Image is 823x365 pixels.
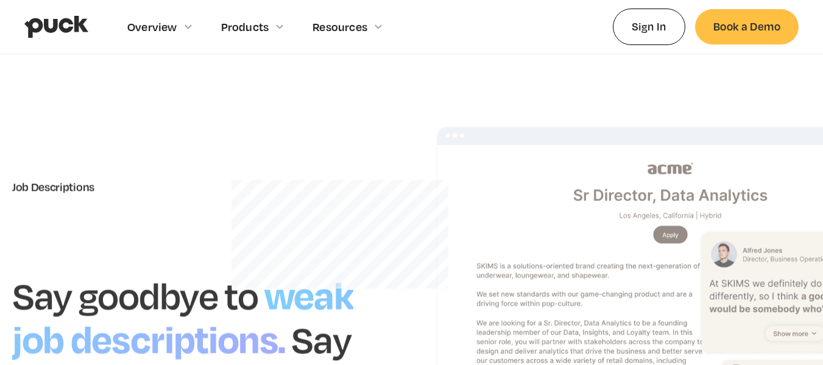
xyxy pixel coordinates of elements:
a: Book a Demo [695,9,799,44]
div: Job Descriptions [12,180,387,194]
div: Overview [127,20,177,34]
div: Resources [313,20,367,34]
a: Sign In [613,9,685,44]
div: Products [221,20,269,34]
h1: Say goodbye to [12,272,258,318]
h1: weak job descriptions. [12,268,353,364]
